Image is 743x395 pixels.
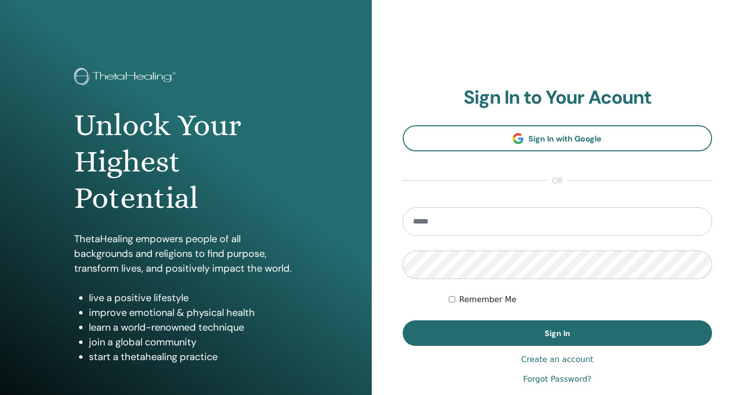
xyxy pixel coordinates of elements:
li: join a global community [89,335,297,349]
p: ThetaHealing empowers people of all backgrounds and religions to find purpose, transform lives, a... [74,231,297,276]
li: live a positive lifestyle [89,290,297,305]
li: start a thetahealing practice [89,349,297,364]
li: learn a world-renowned technique [89,320,297,335]
button: Sign In [403,320,713,346]
li: improve emotional & physical health [89,305,297,320]
div: Keep me authenticated indefinitely or until I manually logout [449,294,712,306]
label: Remember Me [459,294,517,306]
span: or [547,175,568,187]
span: Sign In [545,328,570,339]
span: Sign In with Google [528,134,602,144]
h2: Sign In to Your Acount [403,86,713,109]
a: Sign In with Google [403,125,713,151]
a: Create an account [521,354,593,366]
h1: Unlock Your Highest Potential [74,107,297,217]
a: Forgot Password? [523,373,591,385]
